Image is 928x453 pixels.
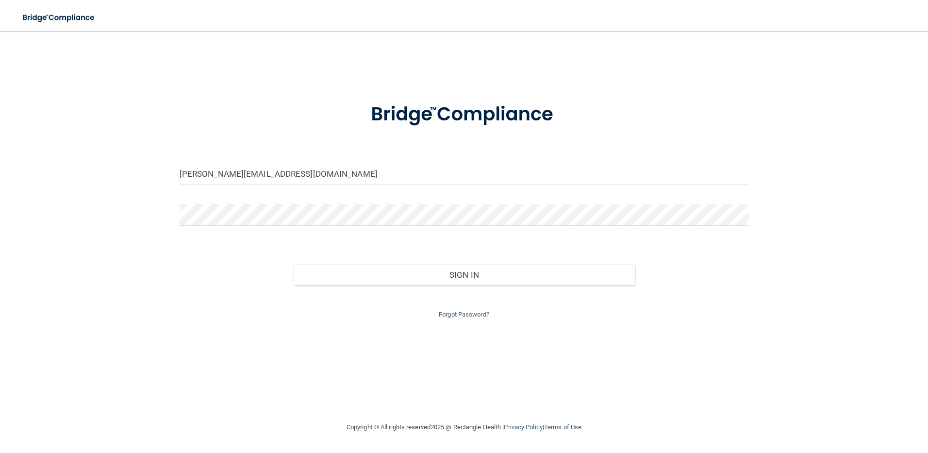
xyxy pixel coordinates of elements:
div: Copyright © All rights reserved 2025 @ Rectangle Health | | [287,412,641,443]
a: Privacy Policy [504,423,542,431]
input: Email [180,163,749,185]
button: Sign In [293,264,635,285]
a: Terms of Use [544,423,581,431]
a: Forgot Password? [439,311,489,318]
img: bridge_compliance_login_screen.278c3ca4.svg [351,89,577,140]
iframe: Drift Widget Chat Controller [760,384,916,423]
img: bridge_compliance_login_screen.278c3ca4.svg [15,8,104,28]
